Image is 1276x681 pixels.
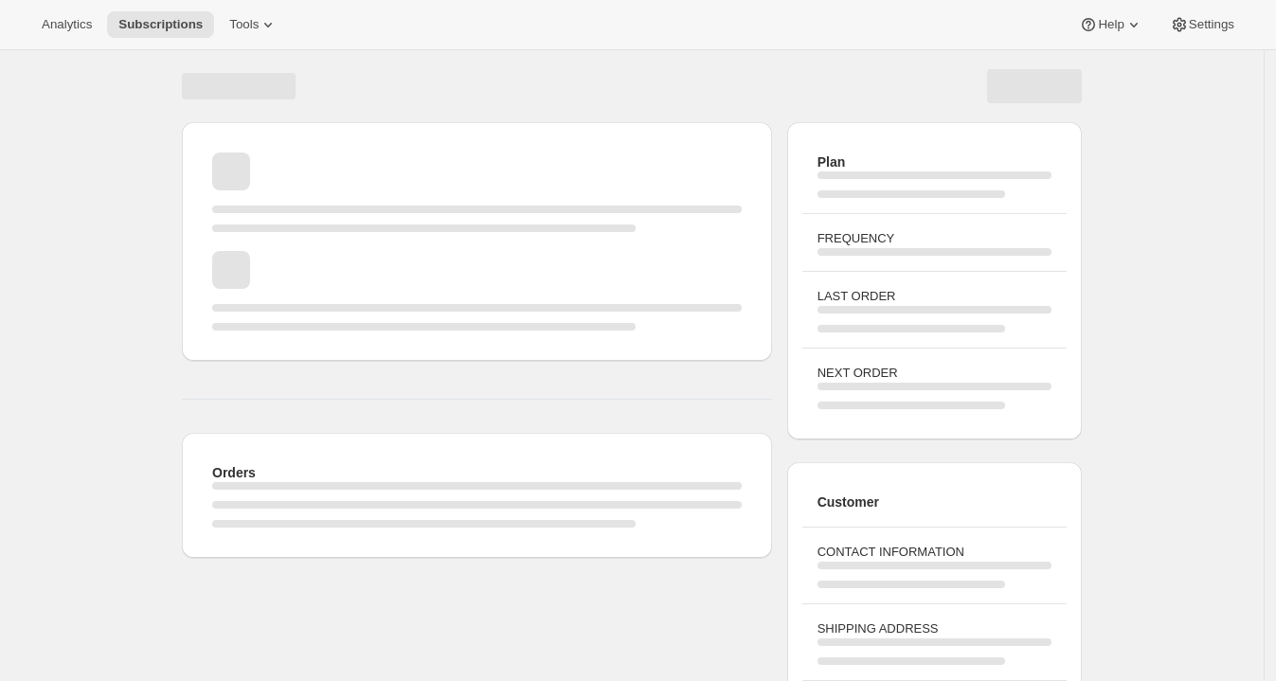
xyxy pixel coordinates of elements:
h3: NEXT ORDER [818,364,1051,383]
span: Analytics [42,17,92,32]
h3: SHIPPING ADDRESS [818,619,1051,638]
h3: LAST ORDER [818,287,1051,306]
h3: FREQUENCY [818,229,1051,248]
h2: Orders [212,463,742,482]
span: Subscriptions [118,17,203,32]
button: Help [1068,11,1154,38]
h2: Customer [818,493,1051,511]
span: Settings [1189,17,1234,32]
button: Subscriptions [107,11,214,38]
h2: Plan [818,152,1051,171]
button: Analytics [30,11,103,38]
button: Tools [218,11,289,38]
span: Tools [229,17,259,32]
span: Help [1098,17,1123,32]
h3: CONTACT INFORMATION [818,543,1051,562]
button: Settings [1159,11,1246,38]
